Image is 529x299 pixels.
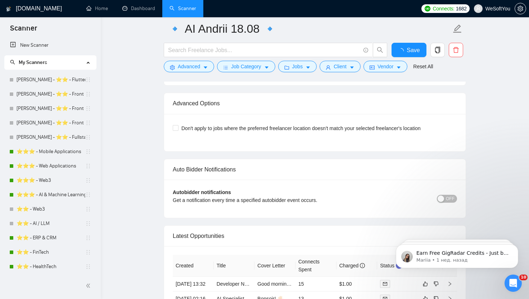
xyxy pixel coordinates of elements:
[4,116,96,130] li: Maksym M. - ⭐️⭐️ - Front Dev
[173,255,214,277] th: Created
[85,178,91,183] span: holder
[17,259,85,274] a: ⭐️⭐️ - HealthTech
[85,120,91,126] span: holder
[278,61,317,72] button: folderJobscaret-down
[4,259,96,274] li: ⭐️⭐️ - HealthTech
[170,65,175,70] span: setting
[4,87,96,101] li: Bogdan D. - ⭐️⭐️ - Front Dev
[505,275,522,292] iframe: Intercom live chat
[214,277,255,291] td: Developer Needed for Autobooking Scheduling and AI Caller Application
[449,43,463,57] button: delete
[306,65,311,70] span: caret-down
[17,216,85,231] a: ⭐️⭐️ - AI / LLM
[173,226,457,246] div: Latest Opportunities
[164,61,214,72] button: settingAdvancedcaret-down
[17,245,85,259] a: ⭐️⭐️ - FinTech
[173,159,457,180] div: Auto Bidder Notifications
[85,163,91,169] span: holder
[292,63,303,70] span: Jobs
[85,235,91,241] span: holder
[519,275,528,280] span: 10
[433,5,454,13] span: Connects:
[85,106,91,111] span: holder
[231,63,261,70] span: Job Category
[17,159,85,173] a: ⭐️⭐️⭐️ - Web Applications
[173,196,386,204] div: Get a notification every time a specified autobidder event occurs.
[4,245,96,259] li: ⭐️⭐️ - FinTech
[398,48,407,54] span: loading
[85,264,91,270] span: holder
[4,188,96,202] li: ⭐️⭐️⭐️ - AI & Machine Learning Development
[85,206,91,212] span: holder
[425,6,430,11] img: upwork-logo.png
[385,229,529,280] iframe: Intercom notifications сообщение
[17,231,85,245] a: ⭐️⭐️ - ERP & CRM
[217,281,377,287] a: Developer Needed for Autobooking Scheduling and AI Caller Application
[6,3,11,15] img: logo
[10,59,47,65] span: My Scanners
[334,63,347,70] span: Client
[430,43,445,57] button: copy
[85,91,91,97] span: holder
[396,65,401,70] span: caret-down
[4,23,43,38] span: Scanner
[336,277,377,291] td: $1.00
[453,24,462,33] span: edit
[363,61,407,72] button: idcardVendorcaret-down
[17,144,85,159] a: ⭐️⭐️⭐️ - Mobile Applications
[373,47,387,53] span: search
[173,189,231,195] b: Autobidder notifications
[360,263,365,268] span: info-circle
[377,63,393,70] span: Vendor
[17,202,85,216] a: ⭐️⭐️ - Web3
[413,63,433,70] a: Reset All
[434,281,439,287] span: dislike
[515,6,526,11] span: setting
[178,63,200,70] span: Advanced
[17,130,85,144] a: [PERSON_NAME] - ⭐️⭐️ - Fullstack Dev
[4,231,96,245] li: ⭐️⭐️ - ERP & CRM
[4,38,96,52] li: New Scanner
[449,47,463,53] span: delete
[284,65,289,70] span: folder
[85,249,91,255] span: holder
[383,282,387,286] span: mail
[423,281,428,287] span: like
[392,43,426,57] button: Save
[4,159,96,173] li: ⭐️⭐️⭐️ - Web Applications
[295,255,336,277] th: Connects Spent
[349,65,354,70] span: caret-down
[168,46,360,55] input: Search Freelance Jobs...
[476,6,481,11] span: user
[4,144,96,159] li: ⭐️⭐️⭐️ - Mobile Applications
[320,61,361,72] button: userClientcaret-down
[17,73,85,87] a: [PERSON_NAME] - ⭐️⭐️ - Flutter Dev
[446,195,455,203] span: OFF
[363,48,368,52] span: info-circle
[17,101,85,116] a: [PERSON_NAME] - ⭐️⭐️ - Front Dev
[169,5,196,11] a: searchScanner
[17,173,85,188] a: ⭐️⭐️⭐️ - Web3
[173,93,457,114] div: Advanced Options
[407,46,420,55] span: Save
[86,5,108,11] a: homeHome
[85,149,91,155] span: holder
[10,38,90,52] a: New Scanner
[178,124,424,132] span: Don't apply to jobs where the preferred freelancer location doesn't match your selected freelance...
[326,65,331,70] span: user
[373,43,387,57] button: search
[85,77,91,83] span: holder
[377,255,418,277] th: Status
[432,280,440,288] button: dislike
[168,20,451,38] input: Scanner name...
[370,65,375,70] span: idcard
[4,202,96,216] li: ⭐️⭐️ - Web3
[223,65,228,70] span: bars
[431,47,444,53] span: copy
[85,134,91,140] span: holder
[339,263,365,268] span: Charged
[17,188,85,202] a: ⭐️⭐️⭐️ - AI & Machine Learning Development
